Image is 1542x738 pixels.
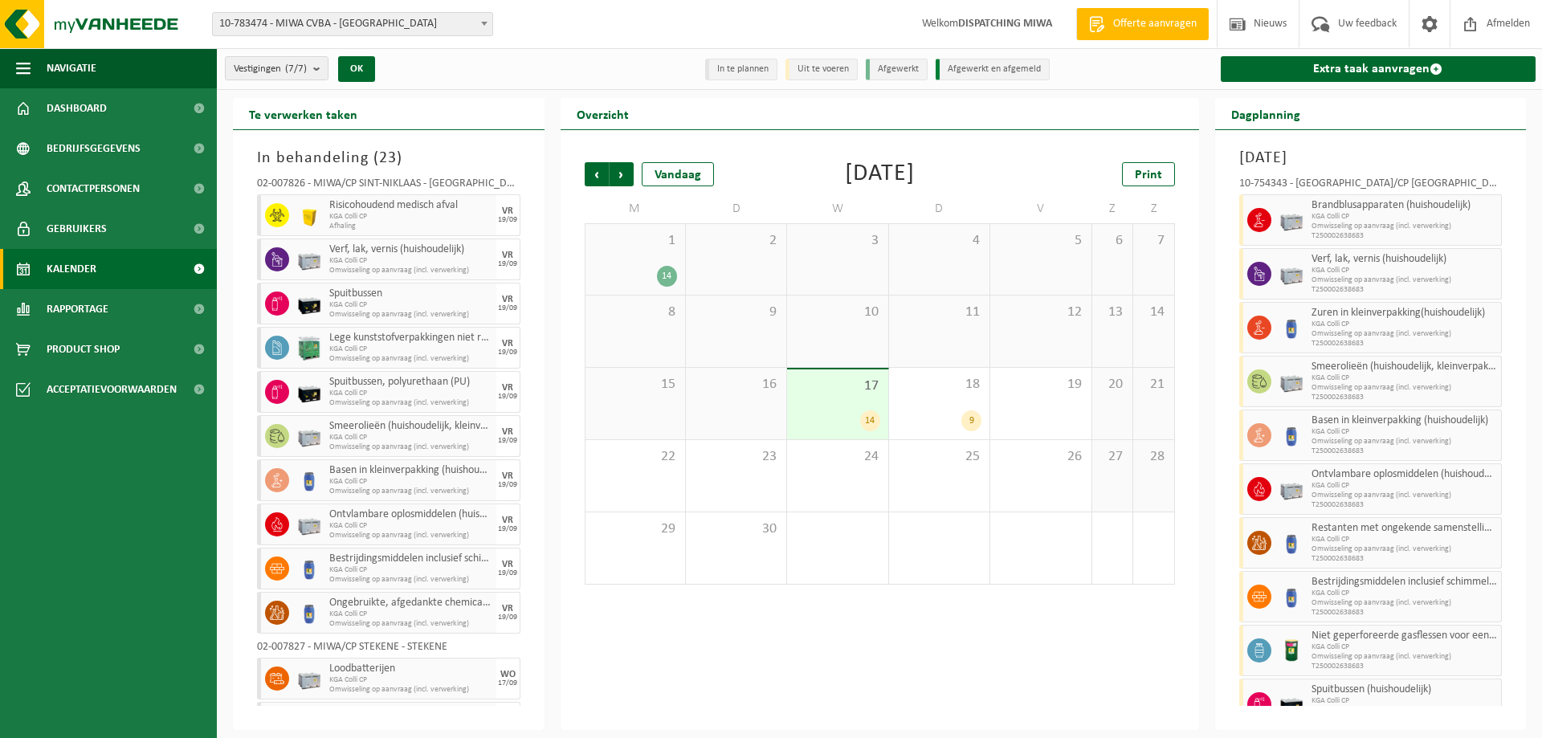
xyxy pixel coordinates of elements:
span: Niet geperforeerde gasflessen voor eenmalig gebruik (huishoudelijk) [1312,630,1498,642]
img: PB-LB-0680-HPE-GY-11 [297,512,321,536]
li: In te plannen [705,59,777,80]
td: Z [1092,194,1133,223]
span: Omwisseling op aanvraag (incl. verwerking) [1312,437,1498,446]
span: T250002638683 [1312,446,1498,456]
div: VR [502,295,513,304]
div: 17/09 [498,679,517,687]
span: 24 [795,448,879,466]
span: T250002638683 [1312,608,1498,618]
span: KGA Colli CP [1312,642,1498,652]
button: Vestigingen(7/7) [225,56,328,80]
span: 10 [795,304,879,321]
img: PB-LB-0680-HPE-GY-11 [297,424,321,448]
span: KGA Colli CP [329,477,492,487]
span: 22 [594,448,677,466]
div: 19/09 [498,481,517,489]
a: Offerte aanvragen [1076,8,1209,40]
span: Omwisseling op aanvraag (incl. verwerking) [329,487,492,496]
span: KGA Colli CP [1312,266,1498,275]
span: 23 [694,448,778,466]
img: PB-LB-0680-HPE-BK-11 [297,292,321,316]
img: PB-LB-0680-HPE-BK-11 [297,380,321,404]
td: V [990,194,1091,223]
span: Omwisseling op aanvraag (incl. verwerking) [329,266,492,275]
span: Basen in kleinverpakking (huishoudelijk) [329,464,492,477]
img: PB-HB-1400-HPE-GN-11 [297,335,321,361]
count: (7/7) [285,63,307,74]
span: KGA Colli CP [329,389,492,398]
span: KGA Colli CP [1312,589,1498,598]
span: 12 [998,304,1083,321]
li: Afgewerkt [866,59,928,80]
span: 18 [897,376,981,393]
span: 1 [594,232,677,250]
img: PB-LB-0680-HPE-GY-11 [297,247,321,271]
span: 28 [1141,448,1165,466]
div: 02-007826 - MIWA/CP SINT-NIKLAAS - [GEOGRAPHIC_DATA] [257,178,520,194]
li: Uit te voeren [785,59,858,80]
span: 6 [1100,232,1124,250]
span: Vorige [585,162,609,186]
div: VR [502,251,513,260]
span: 11 [897,304,981,321]
span: 15 [594,376,677,393]
span: KGA Colli CP [1312,696,1498,706]
span: Ontvlambare oplosmiddelen (huishoudelijk) [1312,468,1498,481]
span: 10-783474 - MIWA CVBA - SINT-NIKLAAS [212,12,493,36]
div: 19/09 [498,525,517,533]
img: PB-LB-0680-HPE-GY-11 [1279,262,1303,286]
span: T250002638683 [1312,554,1498,564]
span: KGA Colli CP [1312,373,1498,383]
span: KGA Colli CP [1312,481,1498,491]
span: 25 [897,448,981,466]
span: KGA Colli CP [329,212,492,222]
div: 14 [657,266,677,287]
span: 19 [998,376,1083,393]
span: T250002638683 [1312,393,1498,402]
img: PB-OT-0120-HPE-00-02 [297,557,321,581]
span: Omwisseling op aanvraag (incl. verwerking) [329,619,492,629]
span: 10-783474 - MIWA CVBA - SINT-NIKLAAS [213,13,492,35]
span: 23 [379,150,397,166]
span: 4 [897,232,981,250]
span: Offerte aanvragen [1109,16,1201,32]
div: VR [502,560,513,569]
span: Zuren in kleinverpakking(huishoudelijk) [1312,307,1498,320]
div: 19/09 [498,437,517,445]
span: Dashboard [47,88,107,128]
span: 16 [694,376,778,393]
span: 17 [795,377,879,395]
div: 19/09 [498,304,517,312]
span: KGA Colli CP [1312,212,1498,222]
span: Omwisseling op aanvraag (incl. verwerking) [329,685,492,695]
span: Spuitbussen (huishoudelijk) [1312,683,1498,696]
div: Vandaag [642,162,714,186]
h2: Dagplanning [1215,98,1316,129]
span: Basen in kleinverpakking (huishoudelijk) [1312,414,1498,427]
span: 5 [998,232,1083,250]
img: LP-SB-00050-HPE-22 [297,203,321,227]
span: Volgende [610,162,634,186]
img: PB-OT-0120-HPE-00-02 [1279,585,1303,609]
span: T250002638683 [1312,285,1498,295]
span: Acceptatievoorwaarden [47,369,177,410]
span: Omwisseling op aanvraag (incl. verwerking) [1312,544,1498,554]
img: PB-OT-0120-HPE-00-02 [297,601,321,625]
div: 10-754343 - [GEOGRAPHIC_DATA]/CP [GEOGRAPHIC_DATA]-[GEOGRAPHIC_DATA] - [GEOGRAPHIC_DATA]-[GEOGRAP... [1239,178,1503,194]
div: VR [502,427,513,437]
div: VR [502,383,513,393]
img: PB-OT-0120-HPE-00-02 [1279,531,1303,555]
span: Bedrijfsgegevens [47,128,141,169]
div: 19/09 [498,349,517,357]
span: Omwisseling op aanvraag (incl. verwerking) [329,354,492,364]
span: Bestrijdingsmiddelen inclusief schimmelwerende beschermingsmiddelen (huishoudelijk) [1312,576,1498,589]
span: KGA Colli CP [1312,535,1498,544]
span: Omwisseling op aanvraag (incl. verwerking) [1312,329,1498,339]
img: PB-OT-0120-HPE-00-02 [297,468,321,492]
span: Omwisseling op aanvraag (incl. verwerking) [1312,222,1498,231]
a: Print [1122,162,1175,186]
div: [DATE] [845,162,915,186]
span: KGA Colli CP [329,610,492,619]
span: T250002638683 [1312,500,1498,510]
span: Omwisseling op aanvraag (incl. verwerking) [329,575,492,585]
